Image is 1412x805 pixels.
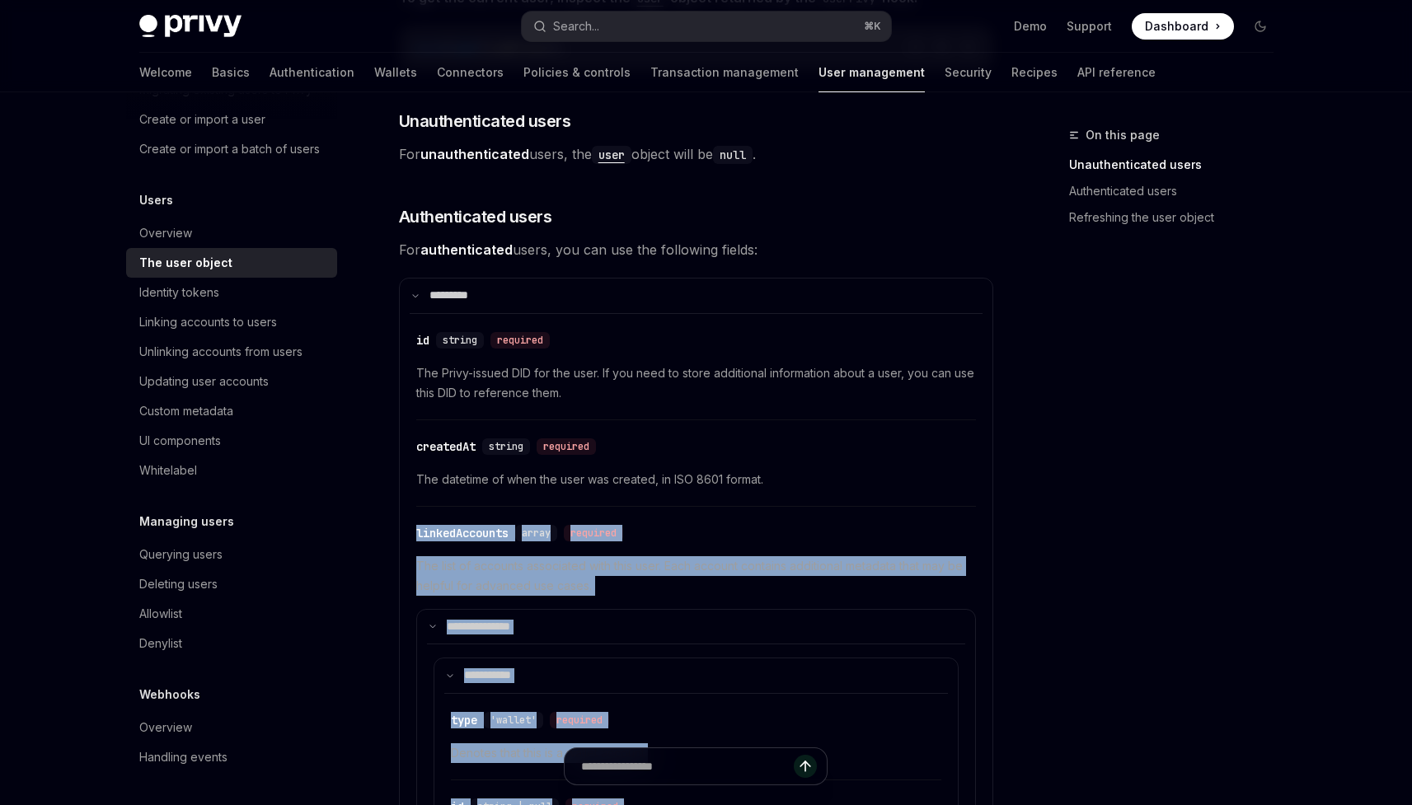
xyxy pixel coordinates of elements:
a: Overview [126,218,337,248]
strong: authenticated [420,241,513,258]
a: Unauthenticated users [1069,152,1287,178]
a: Basics [212,53,250,92]
div: required [564,525,623,541]
div: createdAt [416,438,476,455]
a: User management [819,53,925,92]
a: Whitelabel [126,456,337,485]
div: Overview [139,718,192,737]
span: For users, the object will be . [399,143,993,166]
div: Updating user accounts [139,372,269,391]
div: The user object [139,253,232,273]
div: Linking accounts to users [139,312,277,332]
div: linkedAccounts [416,525,509,541]
div: Custom metadata [139,401,233,421]
a: Querying users [126,540,337,569]
a: Refreshing the user object [1069,204,1287,231]
a: Demo [1014,18,1047,35]
a: Identity tokens [126,278,337,307]
a: Security [945,53,992,92]
a: Create or import a user [126,105,337,134]
a: Handling events [126,742,337,772]
a: Policies & controls [523,53,631,92]
span: Denotes that this is a wallet account [451,743,941,763]
span: Unauthenticated users [399,110,571,133]
span: On this page [1086,125,1160,145]
div: required [490,332,550,349]
h5: Webhooks [139,685,200,704]
span: Authenticated users [399,205,552,228]
span: string [443,334,477,347]
div: Overview [139,223,192,243]
div: required [550,712,609,728]
input: Ask a question... [581,748,794,784]
button: Toggle dark mode [1247,13,1274,40]
a: user [592,146,631,162]
button: Search...⌘K [522,12,891,41]
a: Updating user accounts [126,367,337,396]
a: UI components [126,426,337,456]
span: The list of accounts associated with this user. Each account contains additional metadata that ma... [416,556,976,596]
a: Wallets [374,53,417,92]
a: Linking accounts to users [126,307,337,337]
div: Denylist [139,634,182,653]
div: UI components [139,431,221,451]
a: Custom metadata [126,396,337,426]
span: ⌘ K [864,20,881,33]
span: For users, you can use the following fields: [399,238,993,261]
a: Allowlist [126,599,337,629]
div: Identity tokens [139,283,219,302]
a: Authentication [270,53,354,92]
code: user [592,146,631,164]
a: Welcome [139,53,192,92]
a: API reference [1077,53,1156,92]
a: Deleting users [126,569,337,599]
span: 'wallet' [490,714,537,727]
div: Deleting users [139,574,218,594]
div: type [451,712,477,728]
a: Recipes [1011,53,1058,92]
a: Dashboard [1132,13,1234,40]
span: string [489,440,523,453]
div: Whitelabel [139,461,197,480]
span: array [522,527,551,540]
a: Create or import a batch of users [126,134,337,164]
div: Allowlist [139,604,182,624]
strong: unauthenticated [420,146,529,162]
a: Overview [126,713,337,742]
div: required [537,438,596,455]
img: dark logo [139,15,242,38]
span: The datetime of when the user was created, in ISO 8601 format. [416,470,976,489]
div: Search... [553,16,599,36]
a: Authenticated users [1069,178,1287,204]
div: Querying users [139,545,223,564]
div: Create or import a batch of users [139,139,320,159]
a: Unlinking accounts from users [126,337,337,367]
div: Create or import a user [139,110,265,129]
div: Unlinking accounts from users [139,342,303,362]
div: id [416,332,429,349]
button: Send message [794,755,817,778]
a: Connectors [437,53,504,92]
a: Transaction management [650,53,799,92]
h5: Managing users [139,512,234,531]
div: Handling events [139,747,228,767]
a: The user object [126,248,337,278]
span: Dashboard [1145,18,1208,35]
a: Support [1067,18,1112,35]
span: The Privy-issued DID for the user. If you need to store additional information about a user, you ... [416,363,976,403]
code: null [713,146,753,164]
a: Denylist [126,629,337,658]
h5: Users [139,190,173,210]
